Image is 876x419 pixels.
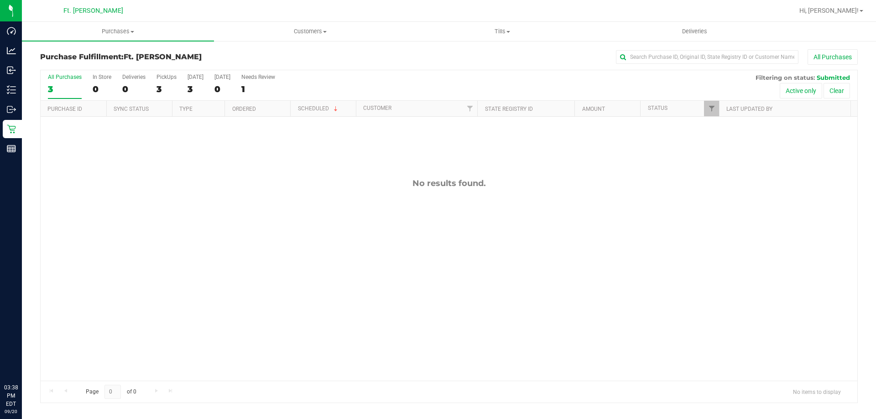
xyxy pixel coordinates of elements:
inline-svg: Analytics [7,46,16,55]
a: Sync Status [114,106,149,112]
a: Customers [214,22,406,41]
a: State Registry ID [485,106,533,112]
p: 03:38 PM EDT [4,383,18,408]
a: Filter [462,101,477,116]
span: Filtering on status: [756,74,815,81]
button: Clear [824,83,850,98]
span: Page of 0 [78,385,144,399]
inline-svg: Retail [7,124,16,134]
div: 0 [122,84,146,94]
a: Purchases [22,22,214,41]
a: Customer [363,105,391,111]
div: 0 [214,84,230,94]
inline-svg: Inventory [7,85,16,94]
div: PickUps [156,74,177,80]
iframe: Resource center [9,346,36,373]
div: All Purchases [48,74,82,80]
div: 3 [156,84,177,94]
div: 3 [48,84,82,94]
div: No results found. [41,178,857,188]
a: Last Updated By [726,106,772,112]
div: 1 [241,84,275,94]
span: Submitted [817,74,850,81]
div: Needs Review [241,74,275,80]
span: Purchases [22,27,214,36]
div: Deliveries [122,74,146,80]
span: No items to display [786,385,848,398]
div: [DATE] [188,74,203,80]
button: All Purchases [808,49,858,65]
a: Deliveries [599,22,791,41]
input: Search Purchase ID, Original ID, State Registry ID or Customer Name... [616,50,798,64]
a: Ordered [232,106,256,112]
a: Filter [704,101,719,116]
a: Status [648,105,667,111]
inline-svg: Dashboard [7,26,16,36]
a: Scheduled [298,105,339,112]
div: [DATE] [214,74,230,80]
a: Purchase ID [47,106,82,112]
inline-svg: Outbound [7,105,16,114]
span: Ft. [PERSON_NAME] [124,52,202,61]
span: Deliveries [670,27,720,36]
h3: Purchase Fulfillment: [40,53,313,61]
span: Ft. [PERSON_NAME] [63,7,123,15]
div: 3 [188,84,203,94]
a: Amount [582,106,605,112]
div: 0 [93,84,111,94]
span: Customers [214,27,406,36]
button: Active only [780,83,822,98]
inline-svg: Inbound [7,66,16,75]
a: Tills [406,22,598,41]
span: Hi, [PERSON_NAME]! [799,7,859,14]
a: Type [179,106,193,112]
p: 09/20 [4,408,18,415]
div: In Store [93,74,111,80]
inline-svg: Reports [7,144,16,153]
span: Tills [407,27,598,36]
